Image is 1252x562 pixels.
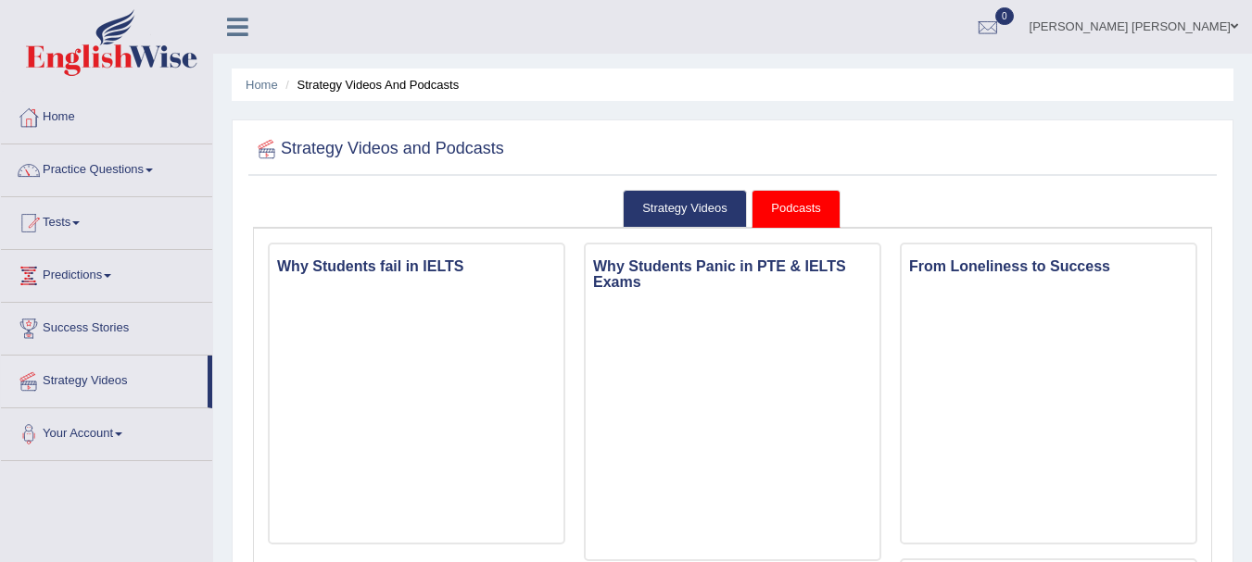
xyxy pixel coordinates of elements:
[586,254,879,295] h3: Why Students Panic in PTE & IELTS Exams
[1,92,212,138] a: Home
[1,356,208,402] a: Strategy Videos
[270,254,563,280] h3: Why Students fail in IELTS
[281,76,459,94] li: Strategy Videos and Podcasts
[1,197,212,244] a: Tests
[1,408,212,455] a: Your Account
[902,254,1195,280] h3: From Loneliness to Success
[1,303,212,349] a: Success Stories
[752,190,840,228] a: Podcasts
[246,78,278,92] a: Home
[995,7,1014,25] span: 0
[253,135,504,163] h2: Strategy Videos and Podcasts
[1,144,212,191] a: Practice Questions
[623,190,747,228] a: Strategy Videos
[1,250,212,296] a: Predictions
